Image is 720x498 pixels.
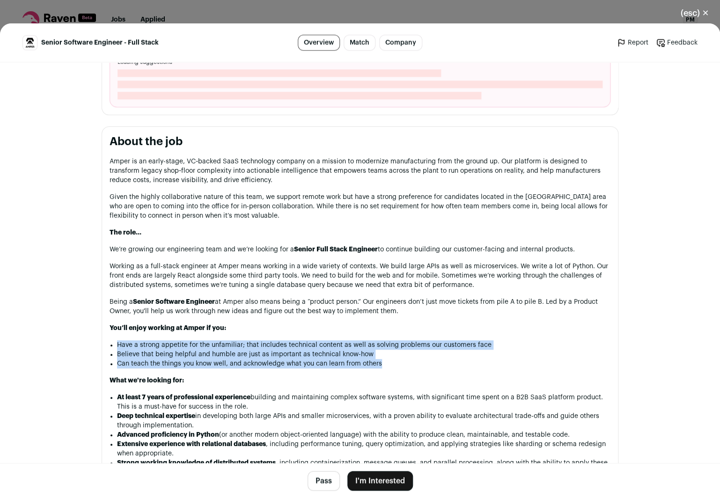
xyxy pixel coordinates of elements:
li: , including performance tuning, query optimization, and applying strategies like sharding or sche... [117,439,610,458]
li: , including containerization, message queues, and parallel processing, along with the ability to ... [117,458,610,477]
p: Given the highly collaborative nature of this team, we support remote work but have a strong pref... [110,192,610,220]
li: (or another modern object-oriented language) with the ability to produce clean, maintainable, and... [117,430,610,439]
strong: What we're looking for: [110,377,184,384]
li: Have a strong appetite for the unfamiliar; that includes technical content as well as solving pro... [117,340,610,350]
a: Match [344,35,375,51]
strong: The role... [110,229,141,236]
h2: About the job [110,134,610,149]
p: Amper is an early-stage, VC‑backed SaaS technology company on a mission to modernize manufacturin... [110,157,610,185]
button: Pass [308,471,340,491]
p: Being a at Amper also means being a “product person.” Our engineers don’t just move tickets from ... [110,297,610,316]
strong: Senior Full Stack Engineer [294,246,378,253]
span: Senior Software Engineer - Full Stack [41,38,159,47]
a: Feedback [656,38,698,47]
strong: Advanced proficiency in Python [117,432,219,438]
strong: Extensive experience with relational databases [117,441,266,447]
a: Company [379,35,422,51]
li: Believe that being helpful and humble are just as important as technical know-how [117,350,610,359]
li: building and maintaining complex software systems, with significant time spent on a B2B SaaS plat... [117,393,610,411]
strong: You’ll enjoy working at Amper if you: [110,325,226,331]
strong: Strong working knowledge of distributed systems [117,460,276,466]
img: 0b9821d641fb79189982e83508669972000ecbaf1dae10411229e9f5bfded845.jpg [23,36,37,50]
div: Loading suggestions [110,50,610,107]
p: We’re growing our engineering team and we’re looking for a to continue building our customer-faci... [110,245,610,254]
a: Report [617,38,648,47]
p: Working as a full-stack engineer at Amper means working in a wide variety of contexts. We build l... [110,262,610,290]
strong: At least 7 years of professional experience [117,394,250,401]
li: Can teach the things you know well, and acknowledge what you can learn from others [117,359,610,368]
strong: Deep technical expertise [117,413,195,419]
a: Overview [298,35,340,51]
li: in developing both large APIs and smaller microservices, with a proven ability to evaluate archit... [117,411,610,430]
button: Close modal [669,3,720,23]
button: I'm Interested [347,471,413,491]
strong: Senior Software Engineer [133,299,215,305]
